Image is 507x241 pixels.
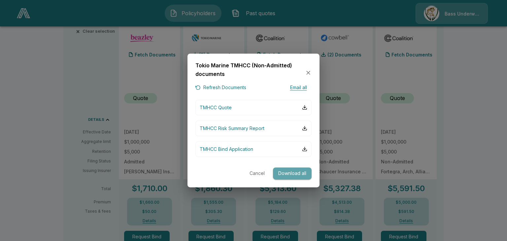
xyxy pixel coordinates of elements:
p: TMHCC Risk Summary Report [200,125,264,132]
button: TMHCC Bind Application [195,141,312,157]
button: Cancel [247,167,268,180]
button: TMHCC Quote [195,100,312,115]
button: Email all [285,84,312,92]
button: Refresh Documents [195,84,246,92]
p: TMHCC Quote [200,104,232,111]
h6: Tokio Marine TMHCC (Non-Admitted) documents [195,61,305,78]
button: Download all [273,167,312,180]
p: TMHCC Bind Application [200,146,253,153]
button: TMHCC Risk Summary Report [195,120,312,136]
